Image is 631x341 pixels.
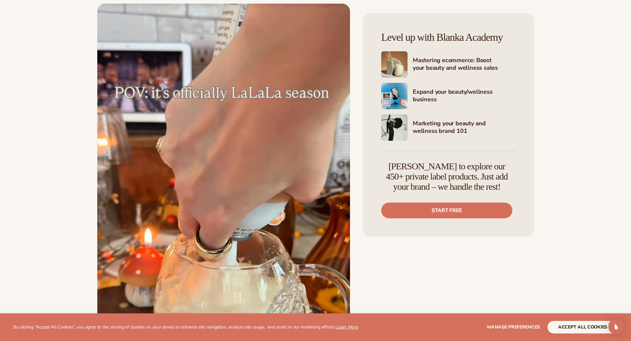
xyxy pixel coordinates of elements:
[336,324,358,330] a: Learn More
[13,325,358,330] p: By clicking "Accept All Cookies", you agree to the storing of cookies on your device to enhance s...
[381,114,516,141] a: Shopify Image 10 Marketing your beauty and wellness brand 101
[381,51,516,78] a: Shopify Image 8 Mastering ecommerce: Boost your beauty and wellness sales
[608,319,624,334] div: Open Intercom Messenger
[487,321,540,333] button: Manage preferences
[381,83,516,109] a: Shopify Image 9 Expand your beauty/wellness business
[548,321,618,333] button: accept all cookies
[381,161,512,192] h4: [PERSON_NAME] to explore our 450+ private label products. Just add your brand – we handle the rest!
[381,203,512,218] a: Start free
[381,32,516,43] h4: Level up with Blanka Academy
[381,114,408,141] img: Shopify Image 10
[381,51,408,78] img: Shopify Image 8
[413,88,516,104] h4: Expand your beauty/wellness business
[487,324,540,330] span: Manage preferences
[381,83,408,109] img: Shopify Image 9
[413,57,516,73] h4: Mastering ecommerce: Boost your beauty and wellness sales
[413,120,516,136] h4: Marketing your beauty and wellness brand 101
